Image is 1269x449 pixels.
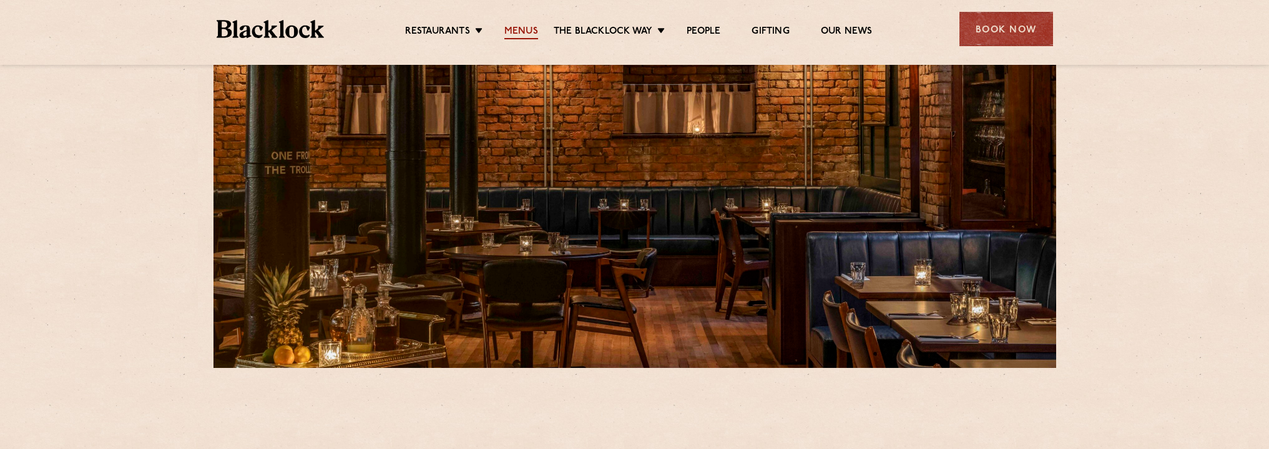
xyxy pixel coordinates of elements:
[687,26,720,39] a: People
[821,26,873,39] a: Our News
[752,26,789,39] a: Gifting
[217,20,325,38] img: BL_Textured_Logo-footer-cropped.svg
[554,26,652,39] a: The Blacklock Way
[504,26,538,39] a: Menus
[405,26,470,39] a: Restaurants
[959,12,1053,46] div: Book Now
